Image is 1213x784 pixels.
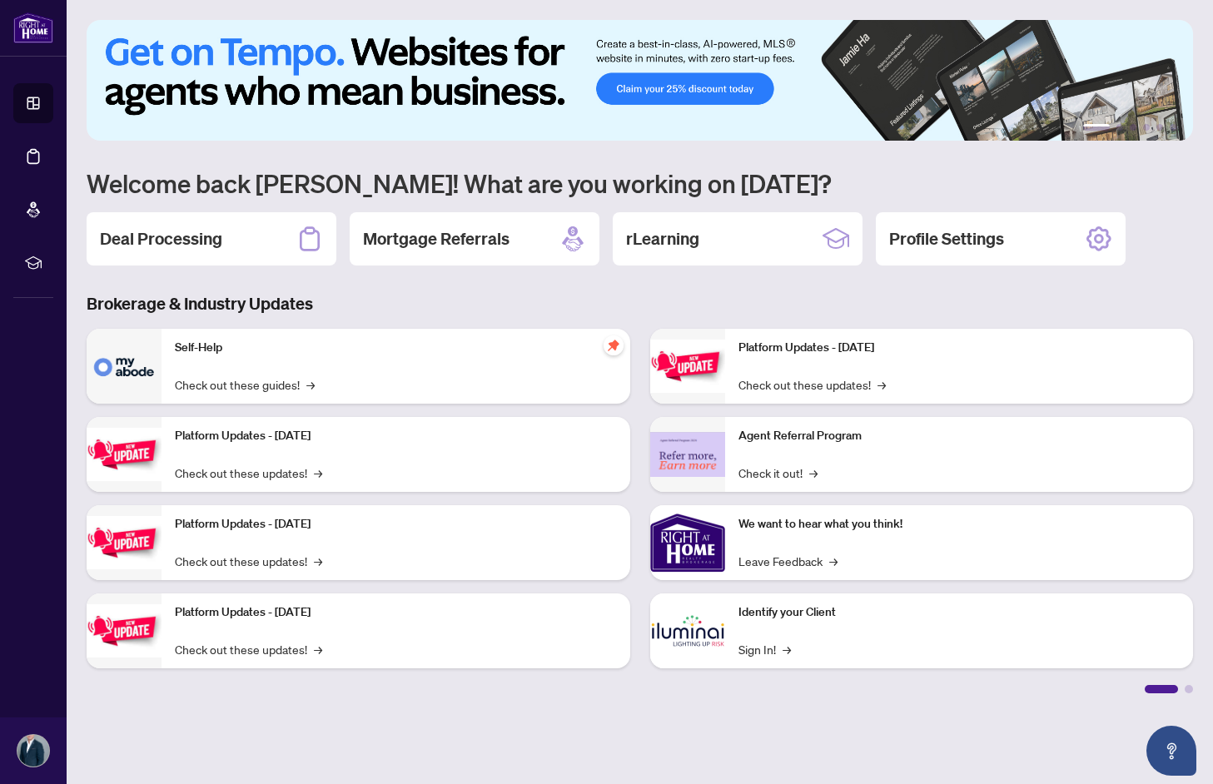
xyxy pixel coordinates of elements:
[1146,726,1196,776] button: Open asap
[175,603,617,622] p: Platform Updates - [DATE]
[889,227,1004,251] h2: Profile Settings
[877,375,886,394] span: →
[306,375,315,394] span: →
[87,292,1193,315] h3: Brokerage & Industry Updates
[1143,124,1150,131] button: 4
[650,593,725,668] img: Identify your Client
[175,427,617,445] p: Platform Updates - [DATE]
[738,640,791,658] a: Sign In!→
[1156,124,1163,131] button: 5
[738,603,1181,622] p: Identify your Client
[738,427,1181,445] p: Agent Referral Program
[175,464,322,482] a: Check out these updates!→
[17,735,49,767] img: Profile Icon
[13,12,53,43] img: logo
[1170,124,1176,131] button: 6
[1083,124,1110,131] button: 1
[604,335,624,355] span: pushpin
[314,640,322,658] span: →
[175,375,315,394] a: Check out these guides!→
[829,552,838,570] span: →
[650,432,725,478] img: Agent Referral Program
[363,227,510,251] h2: Mortgage Referrals
[626,227,699,251] h2: rLearning
[1116,124,1123,131] button: 2
[87,20,1193,141] img: Slide 0
[87,167,1193,199] h1: Welcome back [PERSON_NAME]! What are you working on [DATE]?
[809,464,818,482] span: →
[738,339,1181,357] p: Platform Updates - [DATE]
[650,505,725,580] img: We want to hear what you think!
[738,552,838,570] a: Leave Feedback→
[738,375,886,394] a: Check out these updates!→
[738,464,818,482] a: Check it out!→
[1130,124,1136,131] button: 3
[87,516,162,568] img: Platform Updates - July 21, 2025
[650,340,725,392] img: Platform Updates - June 23, 2025
[175,552,322,570] a: Check out these updates!→
[175,640,322,658] a: Check out these updates!→
[100,227,222,251] h2: Deal Processing
[314,552,322,570] span: →
[738,515,1181,533] p: We want to hear what you think!
[87,428,162,480] img: Platform Updates - September 16, 2025
[175,339,617,357] p: Self-Help
[87,329,162,404] img: Self-Help
[783,640,791,658] span: →
[175,515,617,533] p: Platform Updates - [DATE]
[87,604,162,657] img: Platform Updates - July 8, 2025
[314,464,322,482] span: →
